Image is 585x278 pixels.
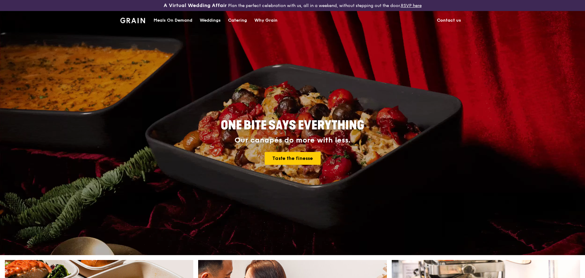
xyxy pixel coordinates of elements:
a: Catering [224,11,251,30]
div: Meals On Demand [154,11,192,30]
a: RSVP here [401,3,422,8]
img: Grain [120,18,145,23]
div: Why Grain [254,11,278,30]
a: Contact us [433,11,465,30]
div: Weddings [200,11,221,30]
a: Taste the finesse [265,152,321,165]
div: Catering [228,11,247,30]
span: ONE BITE SAYS EVERYTHING [221,118,364,133]
a: GrainGrain [120,11,145,29]
a: Why Grain [251,11,281,30]
div: Our canapés do more with less. [183,136,402,145]
h3: A Virtual Wedding Affair [164,2,227,9]
a: Weddings [196,11,224,30]
div: Plan the perfect celebration with us, all in a weekend, without stepping out the door. [117,2,468,9]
